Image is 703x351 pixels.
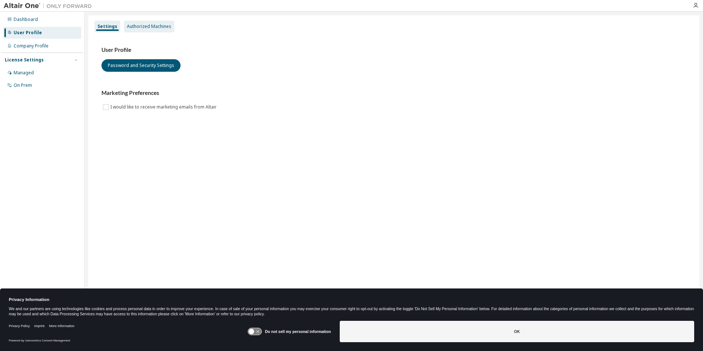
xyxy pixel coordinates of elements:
h3: Marketing Preferences [101,89,686,97]
div: User Profile [14,30,42,36]
div: Company Profile [14,43,49,49]
button: Password and Security Settings [101,59,181,72]
div: Settings [97,24,117,29]
label: I would like to receive marketing emails from Altair [110,103,218,111]
img: Altair One [4,2,96,10]
div: License Settings [5,57,44,63]
h3: User Profile [101,46,686,54]
div: Authorized Machines [127,24,171,29]
div: Managed [14,70,34,76]
div: Dashboard [14,17,38,22]
div: On Prem [14,82,32,88]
